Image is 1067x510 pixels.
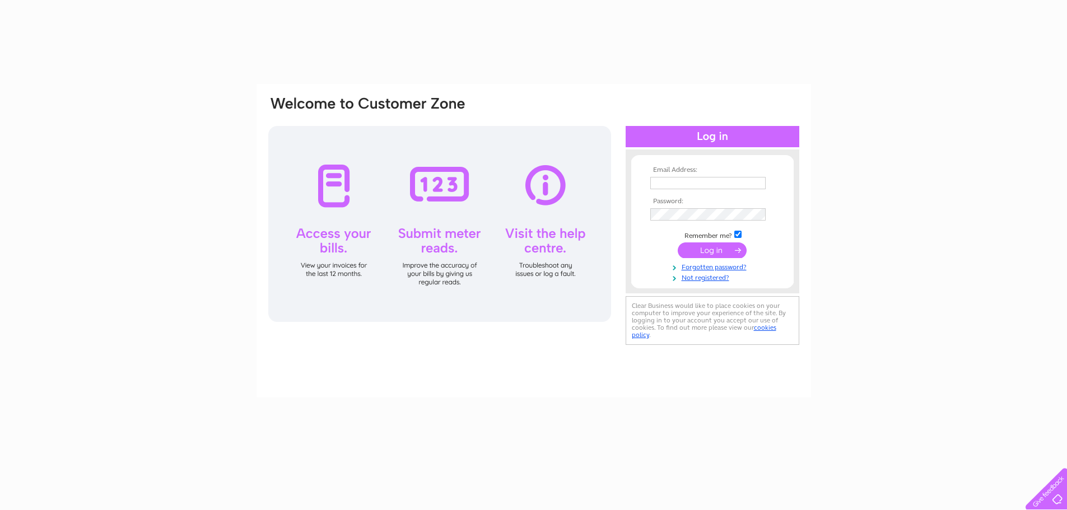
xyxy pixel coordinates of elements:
th: Email Address: [647,166,777,174]
th: Password: [647,198,777,205]
input: Submit [678,242,747,258]
a: Forgotten password? [650,261,777,272]
td: Remember me? [647,229,777,240]
a: cookies policy [632,324,776,339]
a: Not registered? [650,272,777,282]
div: Clear Business would like to place cookies on your computer to improve your experience of the sit... [626,296,799,345]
